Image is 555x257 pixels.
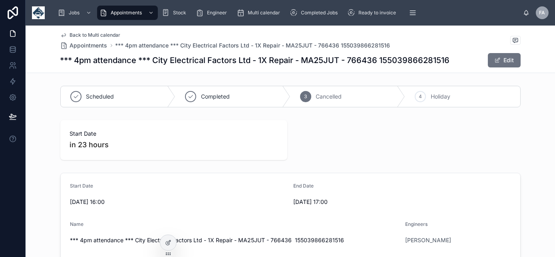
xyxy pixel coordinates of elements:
span: Completed Jobs [301,10,338,16]
a: Stock [159,6,192,20]
span: Start Date [70,130,278,138]
span: 3 [304,93,307,100]
a: Appointments [60,42,107,49]
span: Holiday [431,93,450,101]
a: Back to Multi calendar [60,32,121,38]
a: Jobs [55,6,95,20]
span: Back to Multi calendar [70,32,121,38]
span: Multi calendar [248,10,280,16]
span: Completed [201,93,230,101]
a: *** 4pm attendance *** City Electrical Factors Ltd - 1X Repair - MA25JUT - 766436 155039866281516 [115,42,390,49]
span: Ready to invoice [358,10,396,16]
a: Ready to invoice [345,6,402,20]
span: Appointments [111,10,142,16]
span: [DATE] 16:00 [70,198,287,206]
p: in 23 hours [70,139,109,150]
span: *** 4pm attendance *** City Electrical Factors Ltd - 1X Repair - MA25JUT - 766436 155039866281516 [70,236,399,244]
h1: *** 4pm attendance *** City Electrical Factors Ltd - 1X Repair - MA25JUT - 766436 155039866281516 [60,55,450,66]
span: [DATE] 17:00 [294,198,511,206]
div: scrollable content [51,4,523,22]
span: Cancelled [316,93,342,101]
a: Appointments [97,6,158,20]
a: Completed Jobs [287,6,343,20]
a: Multi calendar [234,6,286,20]
span: FA [539,10,545,16]
span: Start Date [70,183,93,189]
span: Name [70,221,84,227]
button: Edit [488,53,521,67]
span: End Date [294,183,314,189]
a: [PERSON_NAME] [405,236,451,244]
span: 4 [419,93,422,100]
a: Engineer [193,6,233,20]
span: Appointments [70,42,107,49]
span: Engineers [405,221,428,227]
span: Scheduled [86,93,114,101]
span: Jobs [69,10,80,16]
span: Stock [173,10,186,16]
img: App logo [32,6,45,19]
span: Engineer [207,10,227,16]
